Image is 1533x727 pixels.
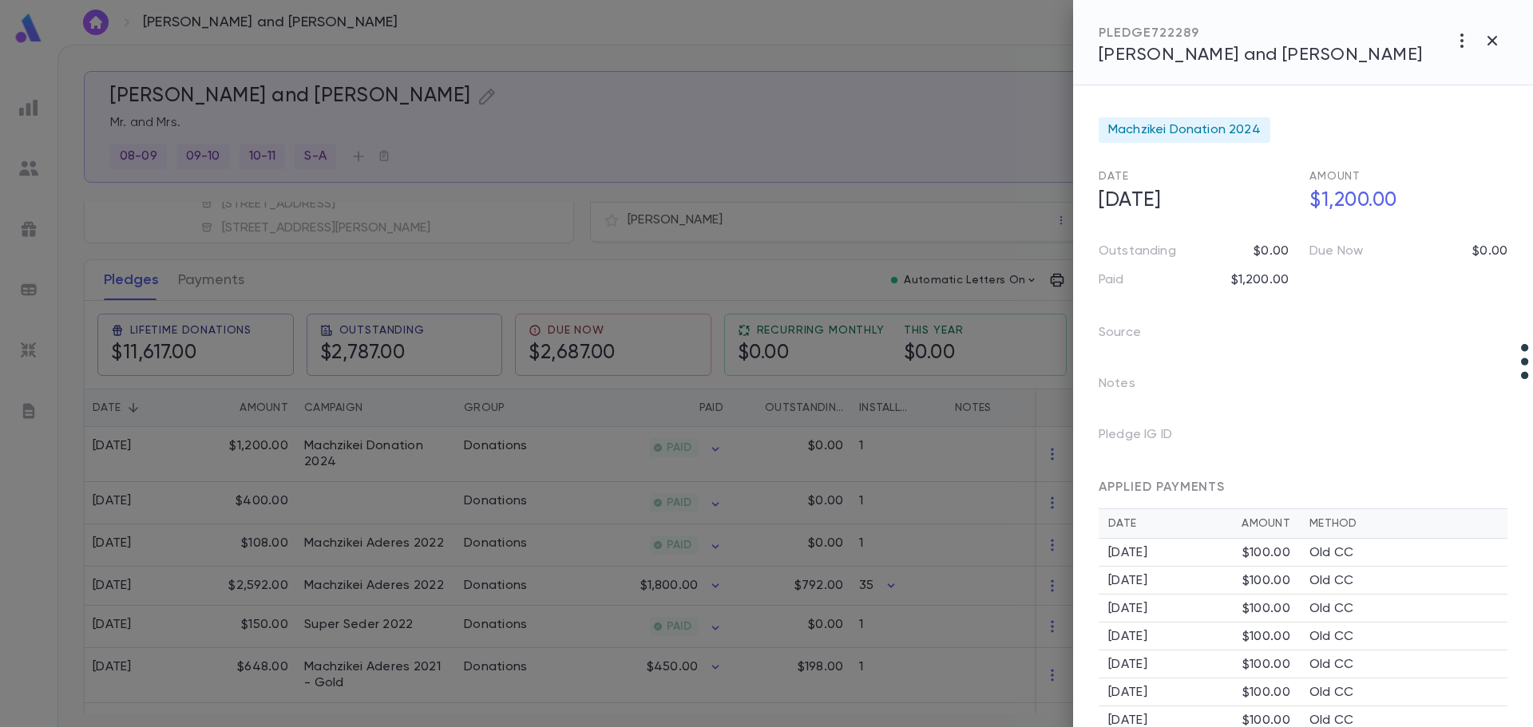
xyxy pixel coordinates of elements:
div: Date [1108,517,1242,530]
div: $100.00 [1242,545,1290,561]
p: Source [1099,320,1167,352]
span: [PERSON_NAME] and [PERSON_NAME] [1099,46,1423,64]
p: $0.00 [1472,243,1507,259]
p: Old CC [1309,657,1353,673]
p: $0.00 [1254,243,1289,259]
p: Old CC [1309,685,1353,701]
div: $100.00 [1242,657,1290,673]
span: Date [1099,171,1128,182]
div: Amount [1242,517,1290,530]
div: [DATE] [1108,657,1242,673]
div: PLEDGE 722289 [1099,26,1423,41]
span: APPLIED PAYMENTS [1099,481,1225,494]
h5: $1,200.00 [1300,184,1507,218]
div: [DATE] [1108,685,1242,701]
div: $100.00 [1242,601,1290,617]
p: Due Now [1309,243,1363,259]
div: [DATE] [1108,629,1242,645]
div: $100.00 [1242,629,1290,645]
p: Old CC [1309,545,1353,561]
p: Paid [1099,272,1124,288]
div: $100.00 [1242,685,1290,701]
div: [DATE] [1108,573,1242,589]
span: Machzikei Donation 2024 [1108,122,1261,138]
p: Pledge IG ID [1099,422,1198,454]
p: $1,200.00 [1231,272,1289,288]
h5: [DATE] [1089,184,1297,218]
p: Notes [1099,371,1161,403]
p: Old CC [1309,601,1353,617]
p: Outstanding [1099,243,1176,259]
p: Old CC [1309,573,1353,589]
th: Method [1300,509,1507,539]
p: Old CC [1309,629,1353,645]
div: [DATE] [1108,601,1242,617]
span: Amount [1309,171,1361,182]
div: [DATE] [1108,545,1242,561]
div: $100.00 [1242,573,1290,589]
div: Machzikei Donation 2024 [1099,117,1270,143]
